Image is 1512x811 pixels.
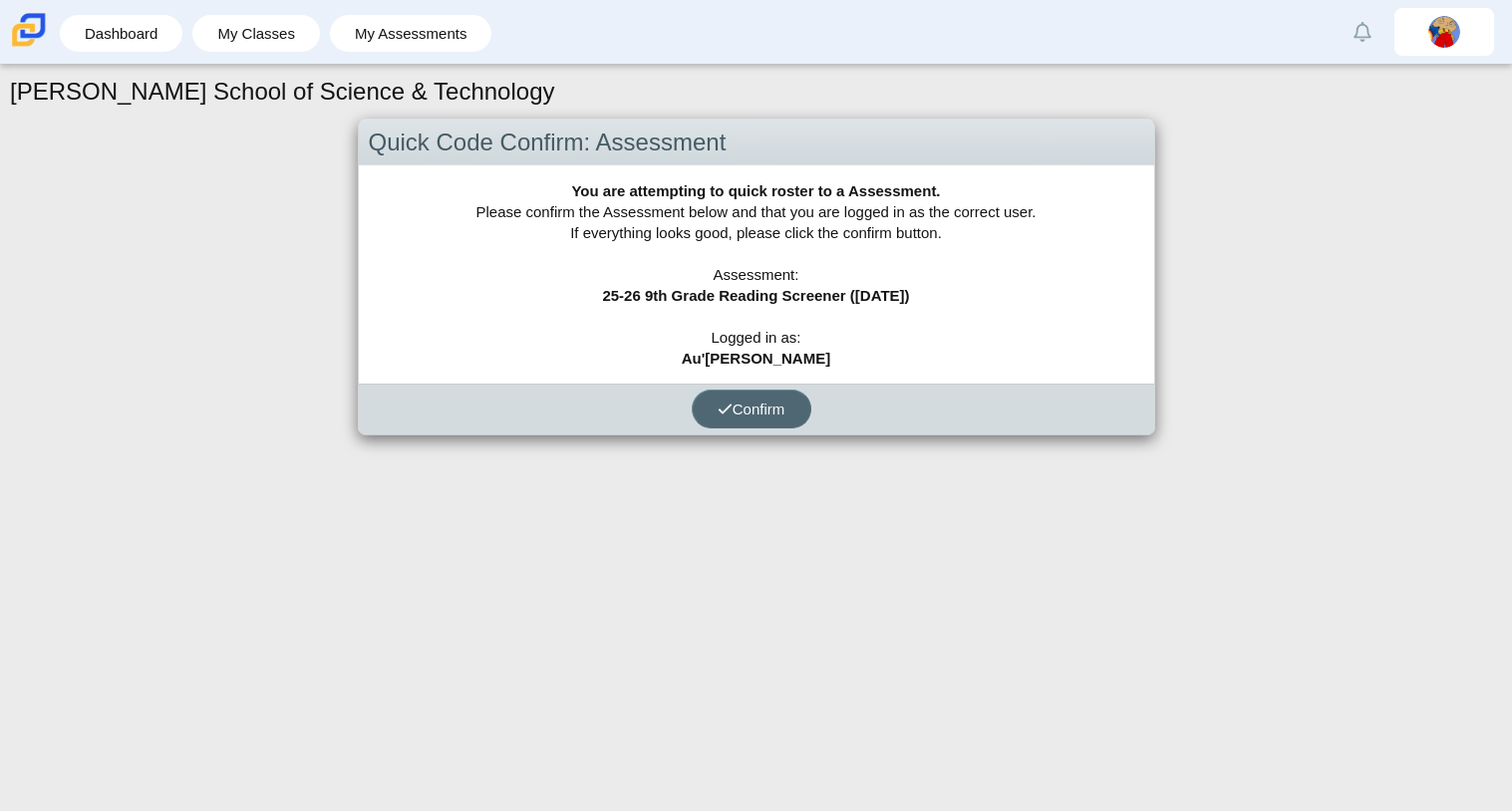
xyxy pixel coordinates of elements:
b: You are attempting to quick roster to a Assessment. [571,182,940,199]
div: Please confirm the Assessment below and that you are logged in as the correct user. If everything... [359,165,1154,384]
a: My Assessments [340,15,482,52]
a: Alerts [1341,10,1384,54]
div: Quick Code Confirm: Assessment [359,120,1154,166]
span: Confirm [718,401,785,417]
img: Carmen School of Science & Technology [8,9,50,51]
a: My Classes [202,15,310,52]
button: Confirm [692,390,811,428]
img: aumari.levy-davis.vknibz [1428,16,1460,48]
a: Dashboard [70,15,172,52]
b: Au'[PERSON_NAME] [682,350,830,367]
b: 25-26 9th Grade Reading Screener ([DATE]) [602,287,909,304]
a: aumari.levy-davis.vknibz [1394,8,1494,56]
a: Carmen School of Science & Technology [8,37,50,54]
h1: [PERSON_NAME] School of Science & Technology [10,75,555,109]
